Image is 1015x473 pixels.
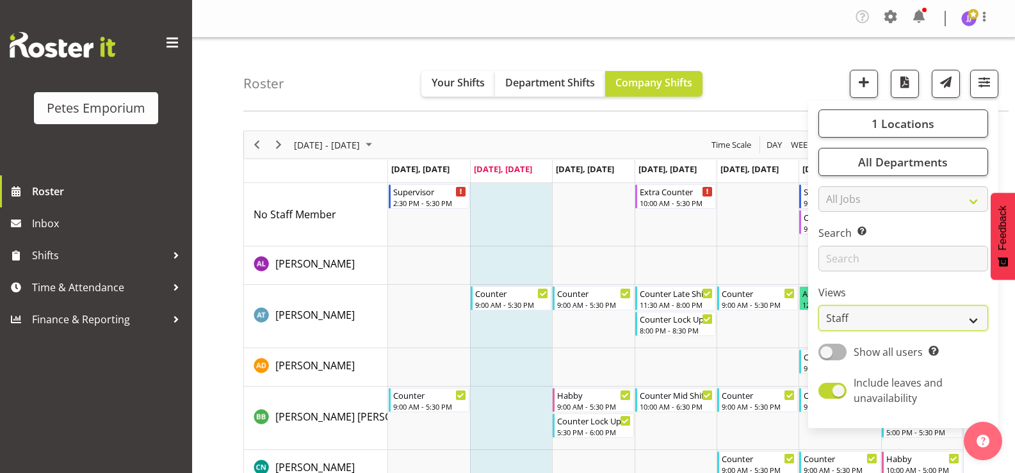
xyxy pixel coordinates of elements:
[804,452,877,465] div: Counter
[268,131,289,158] div: Next
[804,198,877,208] div: 9:00 AM - 5:30 PM
[275,410,437,424] span: [PERSON_NAME] [PERSON_NAME]
[886,427,959,437] div: 5:00 PM - 5:30 PM
[47,99,145,118] div: Petes Emporium
[765,137,783,153] span: Day
[32,278,166,297] span: Time & Attendance
[804,223,877,234] div: 9:00 AM - 5:30 PM
[854,345,923,359] span: Show all users
[421,71,495,97] button: Your Shifts
[244,387,388,450] td: Beena Beena resource
[475,287,548,300] div: Counter
[243,76,284,91] h4: Roster
[246,131,268,158] div: Previous
[275,256,355,271] a: [PERSON_NAME]
[802,163,861,175] span: [DATE], [DATE]
[244,348,388,387] td: Amelia Denz resource
[804,185,877,198] div: Supervisor
[765,137,784,153] button: Timeline Day
[474,163,532,175] span: [DATE], [DATE]
[722,401,795,412] div: 9:00 AM - 5:30 PM
[389,184,469,209] div: No Staff Member"s event - Supervisor Begin From Monday, September 8, 2025 at 2:30:00 PM GMT+12:00...
[10,32,115,58] img: Rosterit website logo
[710,137,752,153] span: Time Scale
[393,185,466,198] div: Supervisor
[722,389,795,401] div: Counter
[254,207,336,222] a: No Staff Member
[505,76,595,90] span: Department Shifts
[640,198,713,208] div: 10:00 AM - 5:30 PM
[799,349,880,374] div: Amelia Denz"s event - Counter Begin From Saturday, September 13, 2025 at 9:00:00 AM GMT+12:00 End...
[557,414,630,427] div: Counter Lock Up
[818,285,988,300] label: Views
[270,137,288,153] button: Next
[471,286,551,310] div: Alex-Micheal Taniwha"s event - Counter Begin From Tuesday, September 9, 2025 at 9:00:00 AM GMT+12...
[804,350,877,363] div: Counter
[275,257,355,271] span: [PERSON_NAME]
[389,388,469,412] div: Beena Beena"s event - Counter Begin From Monday, September 8, 2025 at 9:00:00 AM GMT+12:00 Ends A...
[615,76,692,90] span: Company Shifts
[804,211,877,223] div: Counter Extra
[818,109,988,138] button: 1 Locations
[244,246,388,285] td: Abigail Lane resource
[275,358,355,373] a: [PERSON_NAME]
[32,182,186,201] span: Roster
[872,116,934,131] span: 1 Locations
[640,325,713,335] div: 8:00 PM - 8:30 PM
[244,183,388,246] td: No Staff Member resource
[635,286,716,310] div: Alex-Micheal Taniwha"s event - Counter Late Shift Begin From Thursday, September 11, 2025 at 11:3...
[635,312,716,336] div: Alex-Micheal Taniwha"s event - Counter Lock Up Begin From Thursday, September 11, 2025 at 8:00:00...
[244,285,388,348] td: Alex-Micheal Taniwha resource
[248,137,266,153] button: Previous
[553,286,633,310] div: Alex-Micheal Taniwha"s event - Counter Begin From Wednesday, September 10, 2025 at 9:00:00 AM GMT...
[553,388,633,412] div: Beena Beena"s event - Habby Begin From Wednesday, September 10, 2025 at 9:00:00 AM GMT+12:00 Ends...
[804,401,877,412] div: 9:00 AM - 5:30 PM
[804,363,877,373] div: 9:00 AM - 5:30 PM
[997,205,1009,250] span: Feedback
[393,389,466,401] div: Counter
[275,307,355,323] a: [PERSON_NAME]
[32,310,166,329] span: Finance & Reporting
[858,154,948,170] span: All Departments
[635,184,716,209] div: No Staff Member"s event - Extra Counter Begin From Thursday, September 11, 2025 at 10:00:00 AM GM...
[722,287,795,300] div: Counter
[557,300,630,310] div: 9:00 AM - 5:30 PM
[635,388,716,412] div: Beena Beena"s event - Counter Mid Shift Begin From Thursday, September 11, 2025 at 10:00:00 AM GM...
[640,185,713,198] div: Extra Counter
[557,287,630,300] div: Counter
[722,452,795,465] div: Counter
[557,389,630,401] div: Habby
[891,70,919,98] button: Download a PDF of the roster according to the set date range.
[818,148,988,176] button: All Departments
[393,198,466,208] div: 2:30 PM - 5:30 PM
[886,452,959,465] div: Habby
[254,207,336,221] span: No Staff Member
[717,388,798,412] div: Beena Beena"s event - Counter Begin From Friday, September 12, 2025 at 9:00:00 AM GMT+12:00 Ends ...
[640,287,713,300] div: Counter Late Shift
[32,214,186,233] span: Inbox
[802,300,877,310] div: 12:00 AM - 11:59 PM
[854,376,943,405] span: Include leaves and unavailability
[605,71,702,97] button: Company Shifts
[932,70,960,98] button: Send a list of all shifts for the selected filtered period to all rostered employees.
[991,193,1015,280] button: Feedback - Show survey
[818,246,988,271] input: Search
[275,308,355,322] span: [PERSON_NAME]
[640,401,713,412] div: 10:00 AM - 6:30 PM
[640,300,713,310] div: 11:30 AM - 8:00 PM
[970,70,998,98] button: Filter Shifts
[818,225,988,241] label: Search
[292,137,378,153] button: September 08 - 14, 2025
[475,300,548,310] div: 9:00 AM - 5:30 PM
[789,137,815,153] button: Timeline Week
[556,163,614,175] span: [DATE], [DATE]
[391,163,450,175] span: [DATE], [DATE]
[32,246,166,265] span: Shifts
[275,409,437,424] a: [PERSON_NAME] [PERSON_NAME]
[977,435,989,447] img: help-xxl-2.png
[640,312,713,325] div: Counter Lock Up
[799,388,880,412] div: Beena Beena"s event - Counter Begin From Saturday, September 13, 2025 at 9:00:00 AM GMT+12:00 End...
[850,70,878,98] button: Add a new shift
[553,413,633,438] div: Beena Beena"s event - Counter Lock Up Begin From Wednesday, September 10, 2025 at 5:30:00 PM GMT+...
[722,300,795,310] div: 9:00 AM - 5:30 PM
